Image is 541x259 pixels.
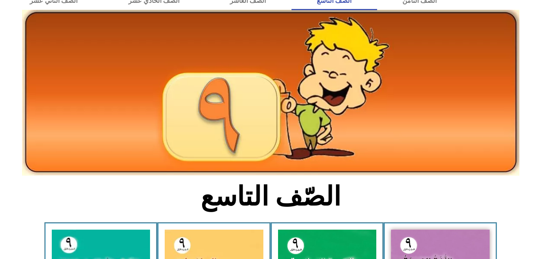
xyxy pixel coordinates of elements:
h2: الصّف التاسع [136,181,405,213]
